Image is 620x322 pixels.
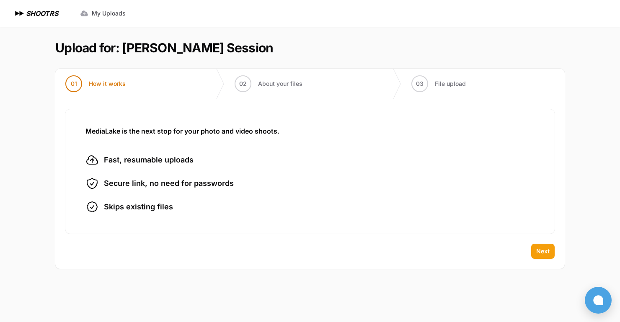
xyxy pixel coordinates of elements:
button: 01 How it works [55,69,136,99]
h3: MediaLake is the next stop for your photo and video shoots. [85,126,535,136]
button: 02 About your files [225,69,313,99]
span: How it works [89,80,126,88]
span: About your files [258,80,302,88]
a: SHOOTRS SHOOTRS [13,8,58,18]
span: File upload [435,80,466,88]
img: SHOOTRS [13,8,26,18]
button: 03 File upload [401,69,476,99]
span: Fast, resumable uploads [104,154,194,166]
a: My Uploads [75,6,131,21]
span: Next [536,247,550,255]
button: Next [531,244,555,259]
span: 02 [239,80,247,88]
span: My Uploads [92,9,126,18]
span: Skips existing files [104,201,173,213]
button: Open chat window [585,287,612,314]
h1: Upload for: [PERSON_NAME] Session [55,40,273,55]
h1: SHOOTRS [26,8,58,18]
span: Secure link, no need for passwords [104,178,234,189]
span: 01 [71,80,77,88]
span: 03 [416,80,424,88]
